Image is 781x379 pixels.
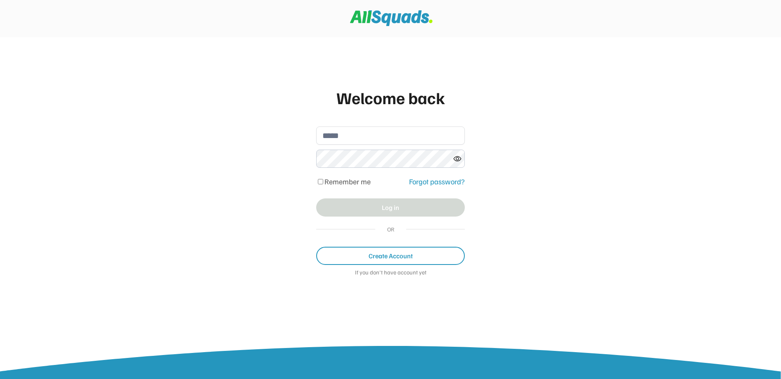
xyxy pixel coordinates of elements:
button: Log in [316,198,465,217]
label: Remember me [324,177,371,186]
div: OR [383,225,398,234]
div: Welcome back [316,85,465,110]
img: Squad%20Logo.svg [350,10,433,26]
div: Forgot password? [409,176,465,187]
button: Create Account [316,247,465,265]
div: If you don't have account yet [316,269,465,277]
